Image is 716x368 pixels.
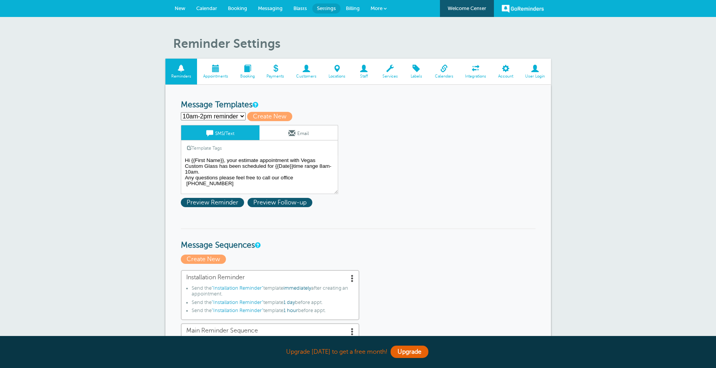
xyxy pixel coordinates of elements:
[165,344,551,360] div: Upgrade [DATE] to get a free month!
[258,5,283,11] span: Messaging
[181,198,244,207] span: Preview Reminder
[181,125,259,140] a: SMS/Text
[186,327,354,334] span: Main Reminder Sequence
[255,243,259,248] a: Message Sequences allow you to setup multiple reminder schedules that can use different Message T...
[492,59,519,84] a: Account
[181,270,359,320] a: Installation Reminder Send the"Installation Reminder"templateimmediatelyafter creating an appoint...
[283,285,311,291] span: immediately
[293,5,307,11] span: Blasts
[346,5,360,11] span: Billing
[192,285,354,300] li: Send the template after creating an appointment.
[523,74,547,79] span: User Login
[228,5,247,11] span: Booking
[376,59,404,84] a: Services
[212,300,263,305] span: "Installation Reminder"
[212,308,263,313] span: "Installation Reminder"
[391,346,428,358] a: Upgrade
[248,198,312,207] span: Preview Follow-up
[323,59,352,84] a: Locations
[173,36,551,51] h1: Reminder Settings
[247,112,292,121] span: Create New
[181,228,536,250] h3: Message Sequences
[201,74,230,79] span: Appointments
[181,199,248,206] a: Preview Reminder
[408,74,425,79] span: Labels
[181,140,227,155] a: Template Tags
[264,74,286,79] span: Payments
[181,255,226,264] span: Create New
[238,74,257,79] span: Booking
[463,74,489,79] span: Integrations
[351,59,376,84] a: Staff
[175,5,185,11] span: New
[371,5,382,11] span: More
[433,74,455,79] span: Calendars
[283,300,295,305] span: 1 day
[259,125,338,140] a: Email
[429,59,459,84] a: Calendars
[181,256,228,263] a: Create New
[181,100,536,110] h3: Message Templates
[234,59,261,84] a: Booking
[290,59,323,84] a: Customers
[192,300,354,308] li: Send the template before appt.
[261,59,290,84] a: Payments
[247,113,296,120] a: Create New
[253,102,257,107] a: This is the wording for your reminder and follow-up messages. You can create multiple templates i...
[248,199,314,206] a: Preview Follow-up
[283,308,298,313] span: 1 hour
[404,59,429,84] a: Labels
[459,59,492,84] a: Integrations
[212,285,263,291] span: "Installation Reminder"
[327,74,348,79] span: Locations
[355,74,372,79] span: Staff
[181,155,338,194] textarea: Hi {{First Name}}, your estimate appointment with Vegas Custom Glass has been scheduled for {{Dat...
[197,59,234,84] a: Appointments
[192,308,354,316] li: Send the template before appt.
[380,74,400,79] span: Services
[519,59,551,84] a: User Login
[496,74,516,79] span: Account
[317,5,336,11] span: Settings
[196,5,217,11] span: Calendar
[169,74,194,79] span: Reminders
[186,274,354,281] span: Installation Reminder
[294,74,319,79] span: Customers
[312,3,340,14] a: Settings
